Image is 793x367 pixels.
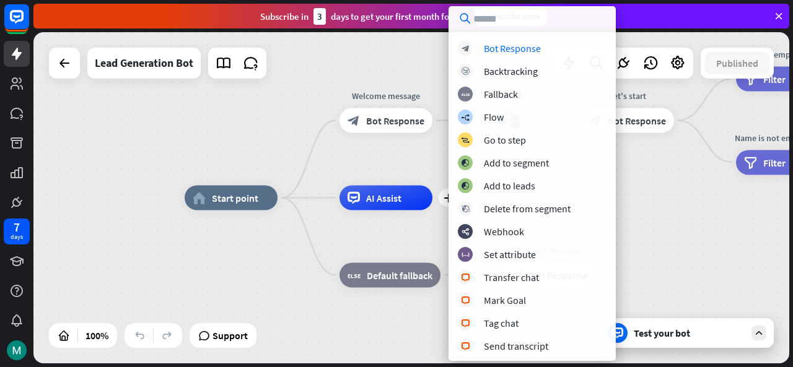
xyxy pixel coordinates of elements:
i: filter [744,156,757,168]
div: Tag chat [484,317,519,329]
button: Published [705,52,769,74]
i: builder_tree [461,113,470,121]
span: Support [212,326,248,345]
i: block_livechat [461,274,470,282]
i: block_backtracking [462,67,470,76]
span: Filter [763,72,786,85]
div: Backtracking [484,65,538,77]
i: filter [744,72,757,85]
i: block_add_to_segment [461,159,470,167]
div: Flow [484,111,504,123]
i: block_livechat [461,342,470,350]
i: webhooks [462,228,470,236]
div: Transfer chat [484,271,539,283]
div: 100% [82,326,112,345]
div: Set attribute [484,248,536,261]
div: Add to leads [484,179,535,192]
i: block_goto [461,136,470,144]
i: block_fallback [462,90,470,98]
div: Lead Generation Bot [95,48,193,79]
a: 7 days [4,218,30,244]
i: plus [444,194,453,202]
div: Mark Goal [484,294,526,306]
div: Delete from segment [484,202,571,215]
span: Start point [212,192,258,204]
i: block_livechat [461,319,470,327]
div: 3 [313,8,326,25]
i: block_bot_response [348,114,360,127]
i: block_livechat [461,296,470,304]
div: Let's start [572,90,683,102]
div: 7 [14,222,20,233]
span: Filter [763,156,786,168]
i: block_set_attribute [462,251,470,259]
span: Default fallback [367,269,432,282]
div: Add to segment [484,157,549,169]
div: Send transcript [484,340,548,352]
i: home_2 [193,192,206,204]
div: Webhook [484,225,524,238]
i: block_add_to_segment [461,182,470,190]
span: Bot Response [608,114,666,127]
i: block_delete_from_segment [462,205,470,213]
span: Bot Response [366,114,424,127]
div: Welcome message [330,90,442,102]
i: block_fallback [348,269,361,282]
div: days [11,233,23,241]
span: AI Assist [366,192,401,204]
i: block_bot_response [462,45,470,53]
div: Go to step [484,134,526,146]
div: Test your bot [634,327,745,339]
div: Subscribe in days to get your first month for $1 [260,8,465,25]
div: Bot Response [484,42,541,54]
div: Fallback [484,88,518,100]
button: Open LiveChat chat widget [10,5,47,42]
